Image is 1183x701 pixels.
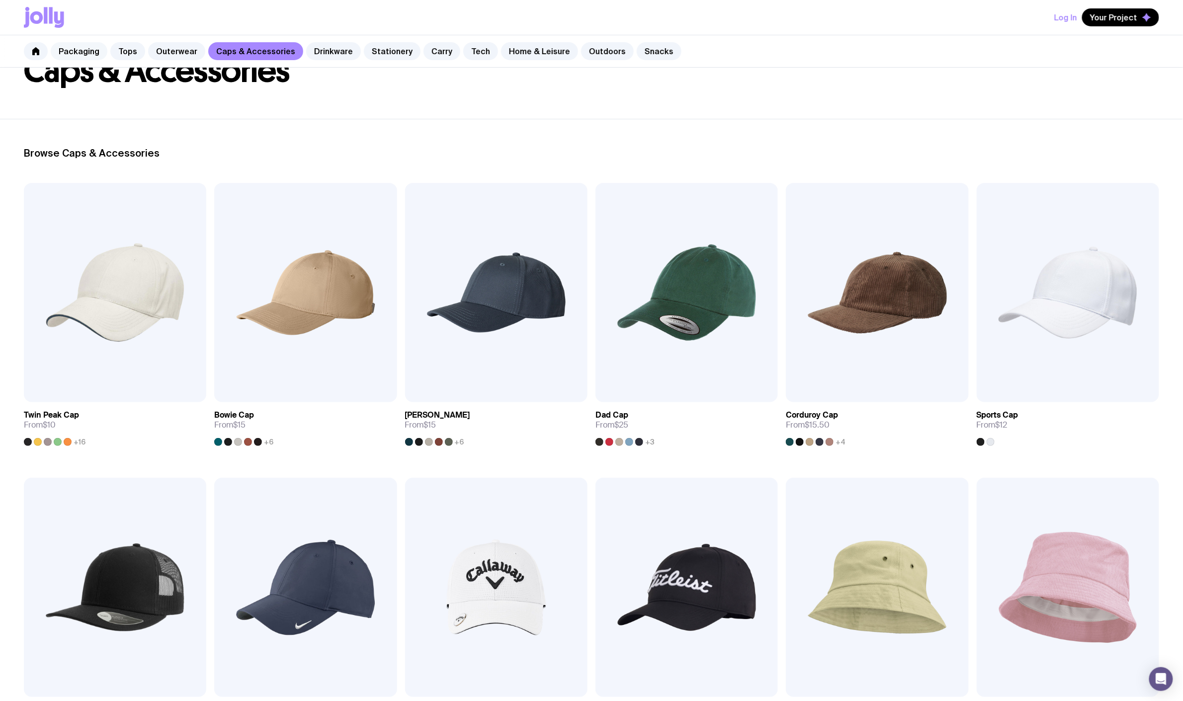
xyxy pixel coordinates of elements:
[264,438,273,446] span: +6
[24,420,56,430] span: From
[24,55,1159,87] h1: Caps & Accessories
[306,42,361,60] a: Drinkware
[786,410,838,420] h3: Corduroy Cap
[43,420,56,430] span: $10
[1082,8,1159,26] button: Your Project
[595,420,628,430] span: From
[51,42,107,60] a: Packaging
[208,42,303,60] a: Caps & Accessories
[996,420,1008,430] span: $12
[405,410,470,420] h3: [PERSON_NAME]
[74,438,85,446] span: +16
[148,42,205,60] a: Outerwear
[786,402,968,446] a: Corduroy CapFrom$15.50+4
[24,147,1159,159] h2: Browse Caps & Accessories
[595,402,778,446] a: Dad CapFrom$25+3
[423,42,460,60] a: Carry
[214,402,397,446] a: Bowie CapFrom$15+6
[214,410,254,420] h3: Bowie Cap
[233,420,246,430] span: $15
[24,402,206,446] a: Twin Peak CapFrom$10+16
[977,420,1008,430] span: From
[405,420,436,430] span: From
[455,438,464,446] span: +6
[110,42,145,60] a: Tops
[977,410,1018,420] h3: Sports Cap
[637,42,681,60] a: Snacks
[405,402,588,446] a: [PERSON_NAME]From$15+6
[214,420,246,430] span: From
[836,438,845,446] span: +4
[645,438,655,446] span: +3
[424,420,436,430] span: $15
[581,42,634,60] a: Outdoors
[1149,667,1173,691] div: Open Intercom Messenger
[1090,12,1137,22] span: Your Project
[501,42,578,60] a: Home & Leisure
[24,410,79,420] h3: Twin Peak Cap
[786,420,830,430] span: From
[614,420,628,430] span: $25
[1054,8,1077,26] button: Log In
[463,42,498,60] a: Tech
[977,402,1159,446] a: Sports CapFrom$12
[805,420,830,430] span: $15.50
[595,410,628,420] h3: Dad Cap
[364,42,421,60] a: Stationery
